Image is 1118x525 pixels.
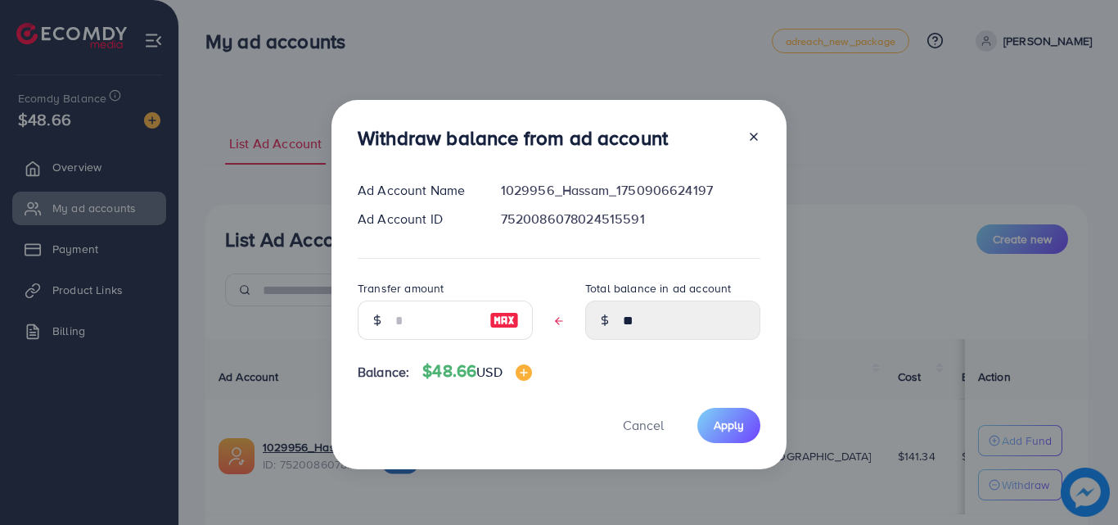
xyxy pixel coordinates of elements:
div: 1029956_Hassam_1750906624197 [488,181,773,200]
div: Ad Account Name [345,181,488,200]
span: Apply [714,417,744,433]
label: Transfer amount [358,280,444,296]
img: image [489,310,519,330]
span: Balance: [358,363,409,382]
span: Cancel [623,416,664,434]
label: Total balance in ad account [585,280,731,296]
div: Ad Account ID [345,210,488,229]
img: image [516,364,532,381]
div: 7520086078024515591 [488,210,773,229]
span: USD [476,363,502,381]
h4: $48.66 [422,361,531,382]
h3: Withdraw balance from ad account [358,126,668,150]
button: Cancel [602,408,684,443]
button: Apply [697,408,760,443]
